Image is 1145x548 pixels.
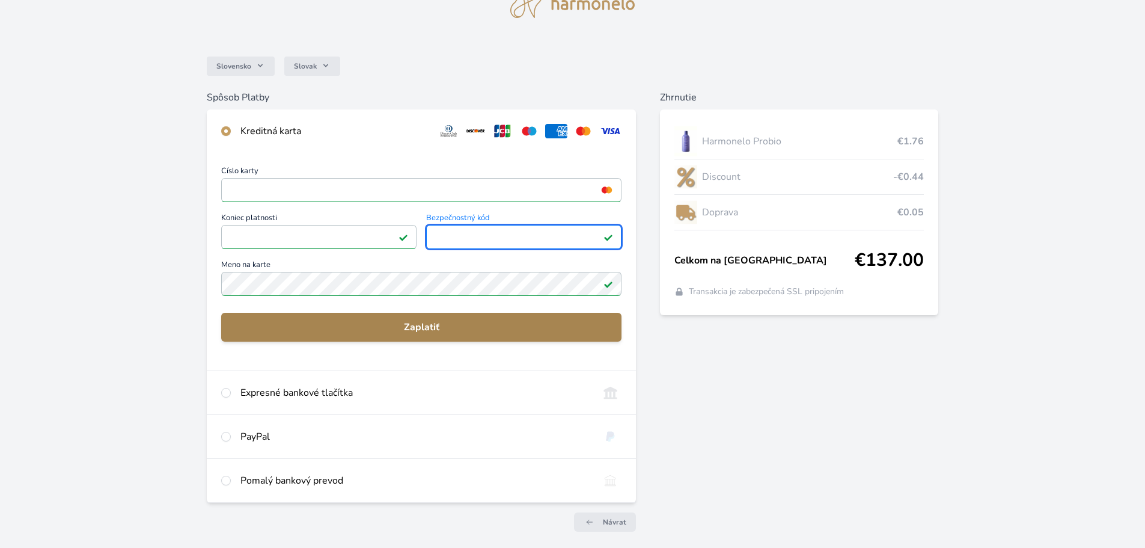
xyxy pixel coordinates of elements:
[674,162,697,192] img: discount-lo.png
[599,185,615,195] img: mc
[674,253,855,268] span: Celkom na [GEOGRAPHIC_DATA]
[207,90,636,105] h6: Spôsob Platby
[227,182,616,199] iframe: Iframe pre číslo karty
[432,229,616,245] iframe: Iframe pre bezpečnostný kód
[438,124,460,138] img: diners.svg
[572,124,594,138] img: mc.svg
[599,124,621,138] img: visa.svg
[240,429,590,444] div: PayPal
[674,197,697,227] img: delivery-lo.png
[221,272,621,296] input: Meno na kartePole je platné
[221,214,417,225] span: Koniec platnosti
[674,126,697,156] img: CLEAN_PROBIO_se_stinem_x-lo.jpg
[599,386,621,400] img: onlineBanking_SK.svg
[426,214,621,225] span: Bezpečnostný kód
[897,205,924,220] span: €0.05
[284,57,340,76] button: Slovak
[545,124,567,138] img: amex.svg
[207,57,275,76] button: Slovensko
[240,124,428,138] div: Kreditná karta
[216,61,251,71] span: Slovensko
[227,229,411,245] iframe: Iframe pre deň vypršania platnosti
[599,429,621,444] img: paypal.svg
[689,286,844,298] span: Transakcia je zabezpečená SSL pripojením
[603,232,613,242] img: Pole je platné
[492,124,514,138] img: jcb.svg
[221,261,621,272] span: Meno na karte
[574,513,636,532] a: Návrat
[231,320,612,334] span: Zaplatiť
[603,279,613,289] img: Pole je platné
[702,170,893,184] span: Discount
[240,473,590,488] div: Pomalý bankový prevod
[221,313,621,342] button: Zaplatiť
[897,134,924,149] span: €1.76
[221,167,621,178] span: Číslo karty
[465,124,487,138] img: discover.svg
[603,517,626,527] span: Návrat
[702,205,897,220] span: Doprava
[660,90,938,105] h6: Zhrnutie
[398,232,408,242] img: Pole je platné
[893,170,924,184] span: -€0.44
[702,134,897,149] span: Harmonelo Probio
[294,61,317,71] span: Slovak
[599,473,621,488] img: bankTransfer_IBAN.svg
[855,250,924,271] span: €137.00
[518,124,540,138] img: maestro.svg
[240,386,590,400] div: Expresné bankové tlačítka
